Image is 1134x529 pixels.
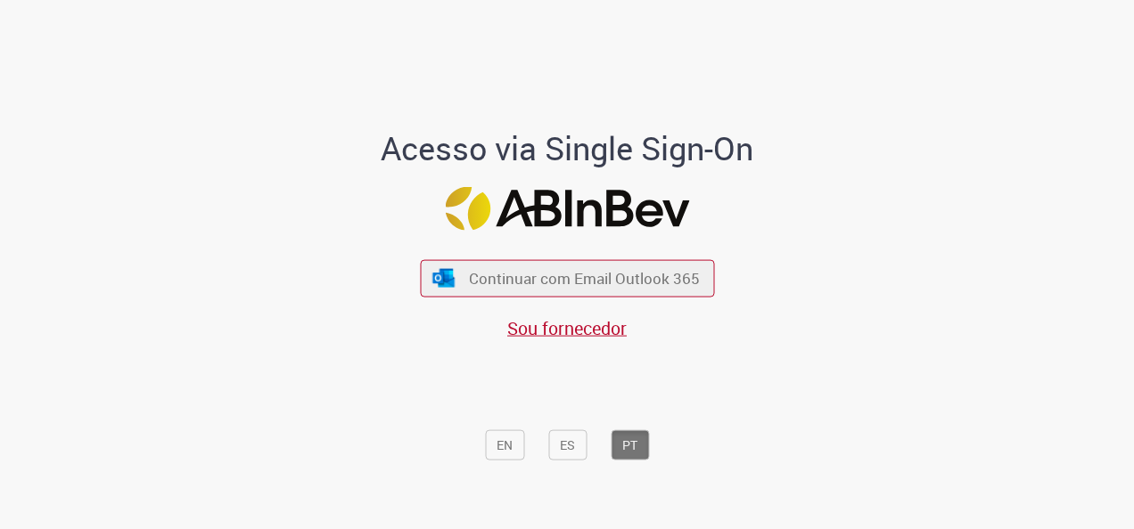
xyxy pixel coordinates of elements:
[420,260,714,297] button: ícone Azure/Microsoft 360 Continuar com Email Outlook 365
[469,268,700,289] span: Continuar com Email Outlook 365
[445,187,689,231] img: Logo ABInBev
[485,429,524,460] button: EN
[431,268,456,287] img: ícone Azure/Microsoft 360
[548,429,587,460] button: ES
[320,130,815,166] h1: Acesso via Single Sign-On
[611,429,649,460] button: PT
[507,315,627,339] a: Sou fornecedor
